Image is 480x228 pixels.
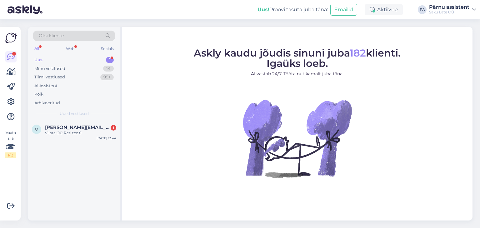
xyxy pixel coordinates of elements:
[418,5,427,14] div: PA
[5,130,16,158] div: Vaata siia
[34,57,42,63] div: Uus
[5,32,17,44] img: Askly Logo
[257,7,269,12] b: Uus!
[34,66,65,72] div: Minu vestlused
[429,5,469,10] div: Pärnu assistent
[34,83,57,89] div: AI Assistent
[103,66,114,72] div: 14
[111,125,116,131] div: 1
[60,111,89,116] span: Uued vestlused
[34,100,60,106] div: Arhiveeritud
[241,82,353,195] img: No Chat active
[350,47,366,59] span: 182
[39,32,64,39] span: Otsi kliente
[45,125,110,130] span: oleg.kiyanov@vilpra.ee
[365,4,403,15] div: Aktiivne
[429,5,476,15] a: Pärnu assistentSaku Läte OÜ
[330,4,357,16] button: Emailid
[194,47,401,69] span: Askly kaudu jõudis sinuni juba klienti. Igaüks loeb.
[45,130,116,136] div: Vilpra OÜ Reti tee 8
[257,6,328,13] div: Proovi tasuta juba täna:
[429,10,469,15] div: Saku Läte OÜ
[100,74,114,80] div: 99+
[35,127,38,131] span: o
[100,45,115,53] div: Socials
[194,71,401,77] p: AI vastab 24/7. Tööta nutikamalt juba täna.
[34,74,65,80] div: Tiimi vestlused
[97,136,116,141] div: [DATE] 13:44
[5,152,16,158] div: 1 / 3
[34,91,43,97] div: Kõik
[33,45,40,53] div: All
[65,45,76,53] div: Web
[106,57,114,63] div: 1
